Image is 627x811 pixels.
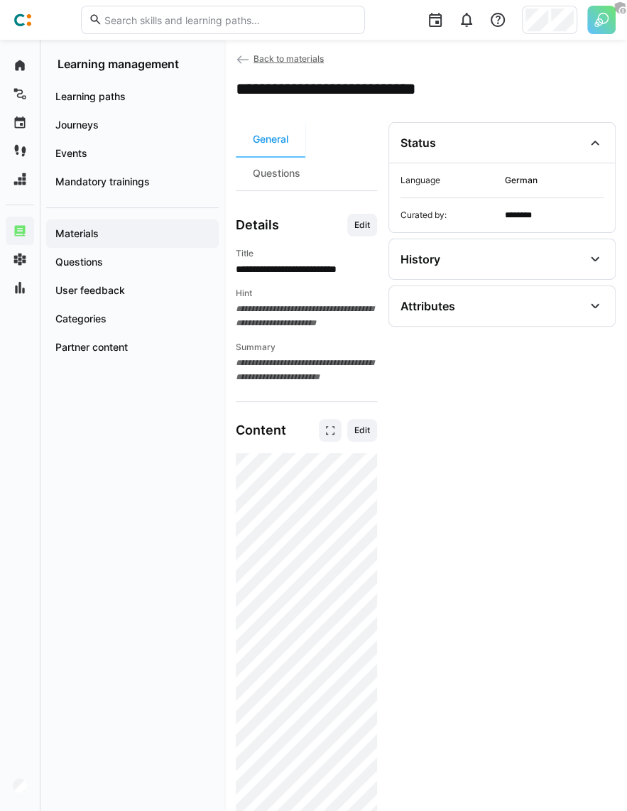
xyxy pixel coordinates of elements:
[253,53,324,64] span: Back to materials
[236,342,377,353] h4: Summary
[236,122,305,156] div: General
[236,288,377,299] h4: Hint
[400,252,440,266] div: History
[236,53,324,64] a: Back to materials
[236,248,377,259] h4: Title
[400,136,436,150] div: Status
[347,214,377,236] button: Edit
[505,175,604,186] span: German
[236,423,286,438] h3: Content
[236,217,279,233] h3: Details
[353,425,371,436] span: Edit
[236,156,317,190] div: Questions
[102,13,356,26] input: Search skills and learning paths…
[353,219,371,231] span: Edit
[347,419,377,442] button: Edit
[400,299,455,313] div: Attributes
[400,175,499,186] span: Language
[400,209,499,221] span: Curated by:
